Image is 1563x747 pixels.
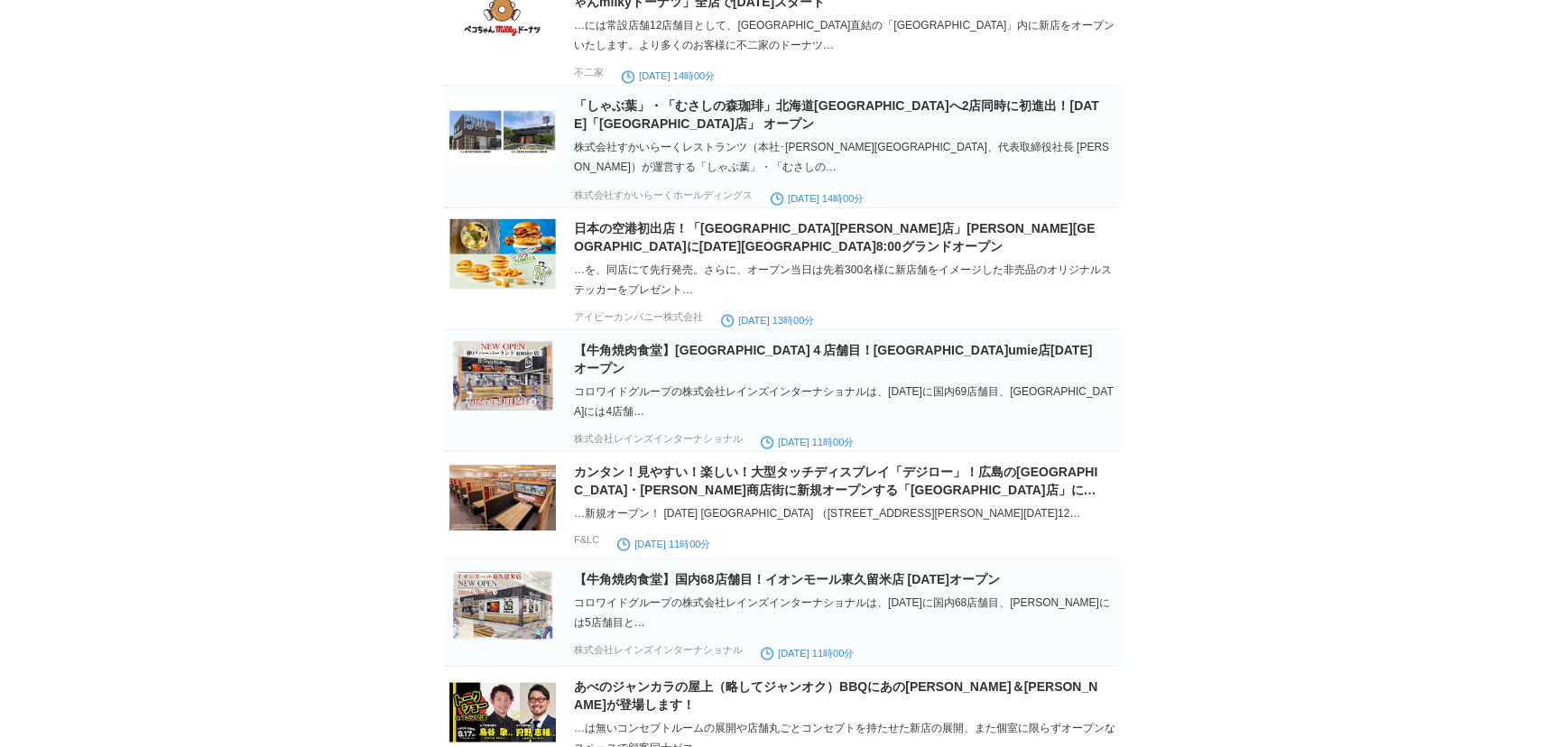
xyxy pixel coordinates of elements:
[449,340,556,410] img: 18604-555-9a2b42b2160889d4e52da961e5a9648a-2000x1414.jpg
[574,188,753,201] p: 株式会社すかいらーくホールディングス
[574,533,599,544] p: F&LC
[574,66,604,79] p: 不二家
[574,503,1115,522] div: …新規オープン！ [DATE] [GEOGRAPHIC_DATA] （[STREET_ADDRESS][PERSON_NAME][DATE]12…
[449,569,556,640] img: 18604-552-7a88809ffcc74b942cc18ac5972d37cf-2000x1414.jpg
[761,647,854,658] time: [DATE] 11時00分
[721,314,814,325] time: [DATE] 13時00分
[617,538,710,549] time: [DATE] 11時00分
[622,70,715,81] time: [DATE] 14時00分
[574,137,1115,177] div: 株式会社すかいらーくレストランツ（本社･[PERSON_NAME][GEOGRAPHIC_DATA]、代表取締役社長 [PERSON_NAME]）が運営する「しゃぶ葉」・「むさしの…
[574,220,1095,253] a: 日本の空港初出店！「[GEOGRAPHIC_DATA][PERSON_NAME]店」[PERSON_NAME][GEOGRAPHIC_DATA]に[DATE][GEOGRAPHIC_DATA]8...
[574,15,1115,55] div: …には常設店舗12店舗目として、[GEOGRAPHIC_DATA]直結の「[GEOGRAPHIC_DATA]」内に新店をオープンいたします。より多くのお客様に不二家のドーナツ…
[449,97,556,167] img: 17486-584-0f6e9ca2d1d8b39ef4cfc6363a263309-2295x932.png
[574,259,1115,299] div: …を、同店にて先行発売。さらに、オープン当日は先着300名様に新店舗をイメージした非売品のオリジナルステッカーをプレゼント…
[449,677,556,747] img: 17032-350-28e94fe8606aee626e696e18a037afae-698x390.png
[574,342,1092,374] a: 【牛角焼肉食堂】[GEOGRAPHIC_DATA]４店舗目！[GEOGRAPHIC_DATA]umie店[DATE]オープン
[574,678,1097,711] a: あべのジャンカラの屋上（略してジャンオク）BBQにあの[PERSON_NAME]＆[PERSON_NAME]が登場します！
[771,192,864,203] time: [DATE] 14時00分
[574,592,1115,632] div: コロワイドグループの株式会社レインズインターナショナルは、[DATE]に国内68店舗目、[PERSON_NAME]には5店舗目と…
[761,436,854,447] time: [DATE] 11時00分
[574,431,743,445] p: 株式会社レインズインターナショナル
[574,464,1097,514] a: カンタン！見やすい！楽しい！大型タッチディスプレイ「デジロー」！広島の[GEOGRAPHIC_DATA]・[PERSON_NAME]商店街に新規オープンする「[GEOGRAPHIC_DATA]店...
[449,218,556,289] img: 5743-1012-044c8bad0ca70bd69a7ebc16045aff7a-1920x1280.jpg
[574,98,1099,131] a: 「しゃぶ葉」・「むさしの森珈琲」北海道[GEOGRAPHIC_DATA]へ2店同時に初進出！[DATE]「[GEOGRAPHIC_DATA]店」 オープン
[574,642,743,656] p: 株式会社レインズインターナショナル
[574,309,703,323] p: アイビーカンパニー株式会社
[449,462,556,532] img: 49164-702-d41ff139a604f9b55fe138939fb5bd34-3900x2403.png
[574,381,1115,420] div: コロワイドグループの株式会社レインズインターナショナルは、[DATE]に国内69店舗目、[GEOGRAPHIC_DATA]には4店舗…
[574,571,1000,586] a: 【牛角焼肉食堂】国内68店舗目！イオンモール東久留米店 [DATE]オープン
